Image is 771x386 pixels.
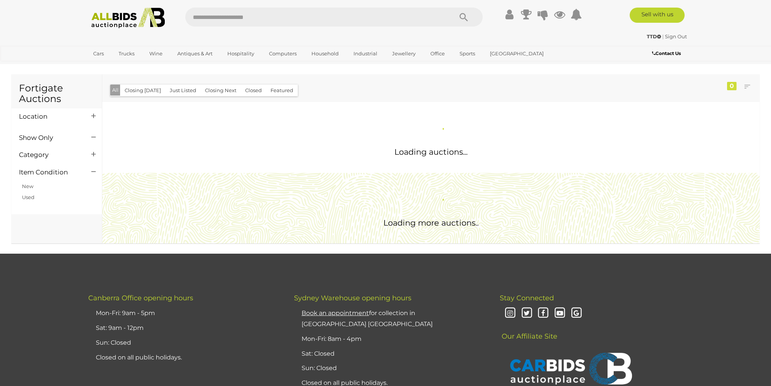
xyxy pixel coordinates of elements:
[110,85,120,96] button: All
[662,33,664,39] span: |
[22,194,34,200] a: Used
[652,49,683,58] a: Contact Us
[94,336,275,350] li: Sun: Closed
[302,309,433,328] a: Book an appointmentfor collection in [GEOGRAPHIC_DATA] [GEOGRAPHIC_DATA]
[114,47,139,60] a: Trucks
[88,47,109,60] a: Cars
[665,33,687,39] a: Sign Out
[425,47,450,60] a: Office
[264,47,302,60] a: Computers
[647,33,662,39] a: TTD
[165,85,201,96] button: Just Listed
[455,47,480,60] a: Sports
[294,294,411,302] span: Sydney Warehouse opening hours
[647,33,661,39] strong: TTD
[241,85,266,96] button: Closed
[387,47,421,60] a: Jewellery
[536,307,550,320] i: Facebook
[19,151,80,158] h4: Category
[172,47,217,60] a: Antiques & Art
[302,309,369,317] u: Book an appointment
[200,85,241,96] button: Closing Next
[500,321,557,340] span: Our Affiliate Site
[349,47,382,60] a: Industrial
[553,307,566,320] i: Youtube
[94,350,275,365] li: Closed on all public holidays.
[144,47,167,60] a: Wine
[88,294,193,302] span: Canberra Office opening hours
[570,307,583,320] i: Google
[630,8,685,23] a: Sell with us
[394,147,468,157] span: Loading auctions...
[504,307,517,320] i: Instagram
[120,85,166,96] button: Closing [DATE]
[300,332,481,347] li: Mon-Fri: 8am - 4pm
[300,361,481,376] li: Sun: Closed
[222,47,259,60] a: Hospitality
[19,113,80,120] h4: Location
[87,8,169,28] img: Allbids.com.au
[94,306,275,321] li: Mon-Fri: 9am - 5pm
[307,47,344,60] a: Household
[266,85,298,96] button: Featured
[19,169,80,176] h4: Item Condition
[652,50,681,56] b: Contact Us
[485,47,549,60] a: [GEOGRAPHIC_DATA]
[727,82,737,90] div: 0
[19,134,80,141] h4: Show Only
[94,321,275,336] li: Sat: 9am - 12pm
[500,294,554,302] span: Stay Connected
[19,83,94,104] h1: Fortigate Auctions
[520,307,533,320] i: Twitter
[383,218,479,228] span: Loading more auctions..
[300,347,481,361] li: Sat: Closed
[445,8,483,27] button: Search
[22,183,33,189] a: New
